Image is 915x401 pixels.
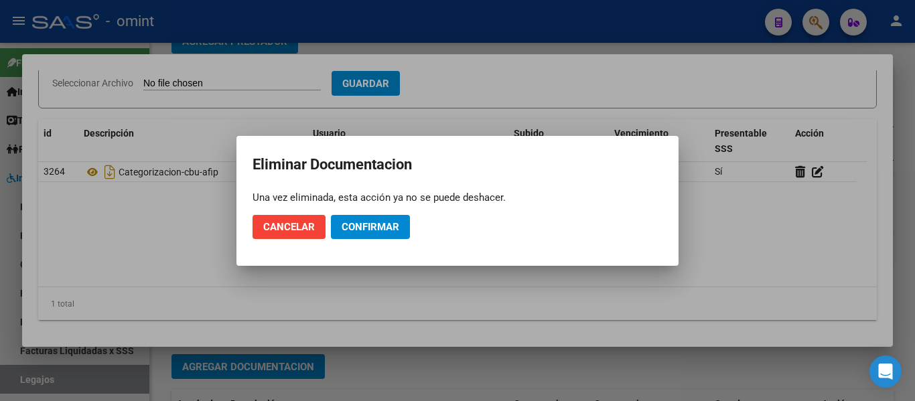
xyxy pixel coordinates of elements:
[253,152,662,177] h2: Eliminar Documentacion
[331,215,410,239] button: Confirmar
[342,221,399,233] span: Confirmar
[253,191,662,204] div: Una vez eliminada, esta acción ya no se puede deshacer.
[263,221,315,233] span: Cancelar
[869,355,902,388] div: Open Intercom Messenger
[253,215,326,239] button: Cancelar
